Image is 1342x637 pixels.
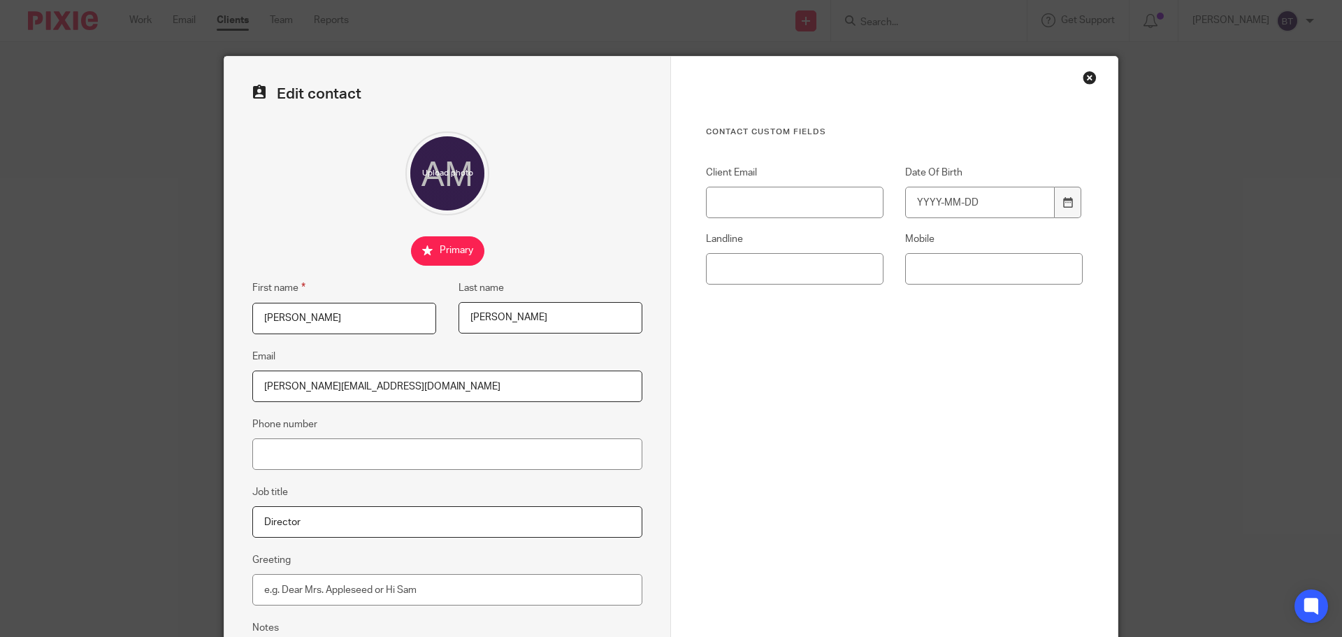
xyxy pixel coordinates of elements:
[252,280,305,296] label: First name
[252,485,288,499] label: Job title
[252,85,642,103] h2: Edit contact
[252,417,317,431] label: Phone number
[252,553,291,567] label: Greeting
[252,621,279,635] label: Notes
[905,187,1055,218] input: YYYY-MM-DD
[252,574,642,606] input: e.g. Dear Mrs. Appleseed or Hi Sam
[706,127,1083,138] h3: Contact Custom fields
[459,281,504,295] label: Last name
[706,166,883,180] label: Client Email
[252,350,275,364] label: Email
[706,232,883,246] label: Landline
[1083,71,1097,85] div: Close this dialog window
[905,232,1083,246] label: Mobile
[905,166,1083,180] label: Date Of Birth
